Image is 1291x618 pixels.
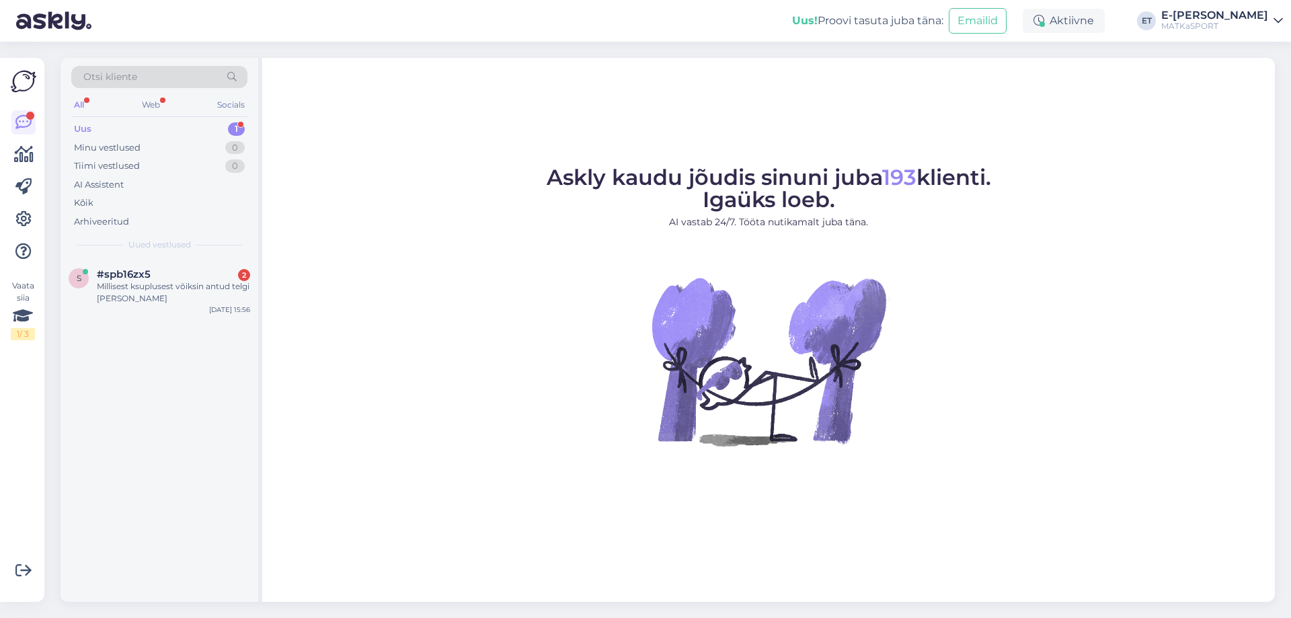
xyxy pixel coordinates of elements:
[1137,11,1156,30] div: ET
[74,178,124,192] div: AI Assistent
[225,141,245,155] div: 0
[11,69,36,94] img: Askly Logo
[74,141,141,155] div: Minu vestlused
[1161,10,1283,32] a: E-[PERSON_NAME]MATKaSPORT
[97,268,151,280] span: #spb16zx5
[74,159,140,173] div: Tiimi vestlused
[1161,21,1268,32] div: MATKaSPORT
[648,240,890,482] img: No Chat active
[11,328,35,340] div: 1 / 3
[139,96,163,114] div: Web
[228,122,245,136] div: 1
[128,239,191,251] span: Uued vestlused
[547,215,991,229] p: AI vastab 24/7. Tööta nutikamalt juba täna.
[792,14,818,27] b: Uus!
[209,305,250,315] div: [DATE] 15:56
[792,13,943,29] div: Proovi tasuta juba täna:
[83,70,137,84] span: Otsi kliente
[1023,9,1105,33] div: Aktiivne
[71,96,87,114] div: All
[882,164,916,190] span: 193
[11,280,35,340] div: Vaata siia
[77,273,81,283] span: s
[214,96,247,114] div: Socials
[74,215,129,229] div: Arhiveeritud
[238,269,250,281] div: 2
[74,122,91,136] div: Uus
[97,280,250,305] div: Millisest ksuplusest võiksin antud telgi [PERSON_NAME]
[225,159,245,173] div: 0
[949,8,1007,34] button: Emailid
[547,164,991,213] span: Askly kaudu jõudis sinuni juba klienti. Igaüks loeb.
[74,196,93,210] div: Kõik
[1161,10,1268,21] div: E-[PERSON_NAME]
